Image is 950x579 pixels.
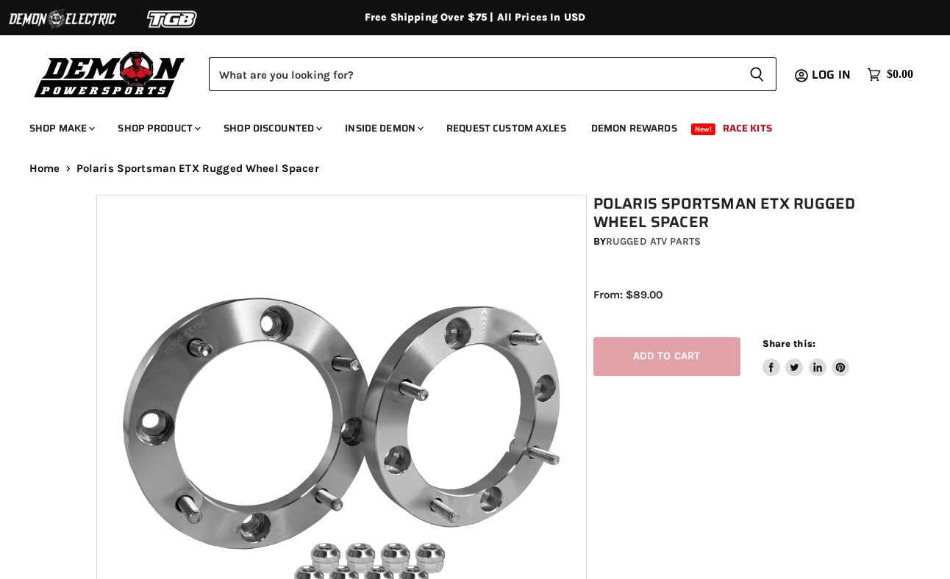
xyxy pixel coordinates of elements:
img: Demon Powersports [29,48,190,100]
img: TGB Logo 2 [118,5,228,33]
a: Request Custom Axles [435,113,577,143]
span: Polaris Sportsman ETX Rugged Wheel Spacer [76,162,319,175]
span: $0.00 [887,68,913,82]
a: Log in [805,68,860,82]
ul: Main menu [18,107,910,143]
a: Race Kits [712,113,783,143]
input: Search [209,57,737,91]
span: From: $89.00 [593,288,662,301]
img: Demon Electric Logo 2 [7,5,118,33]
a: Shop Product [107,113,210,143]
a: Demon Rewards [580,113,688,143]
h1: Polaris Sportsman ETX Rugged Wheel Spacer [593,195,861,231]
button: Search [737,57,776,91]
span: Share this: [762,338,815,349]
a: Rugged ATV Parts [606,235,701,248]
span: New! [691,123,716,135]
a: $0.00 [860,64,921,85]
a: Home [29,162,60,175]
span: Log in [812,65,851,84]
a: Inside Demon [334,113,432,143]
a: Shop Discounted [213,113,331,143]
form: Product [209,57,776,91]
aside: Share this: [762,337,850,376]
a: Shop Make [18,113,104,143]
div: by [593,234,861,250]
